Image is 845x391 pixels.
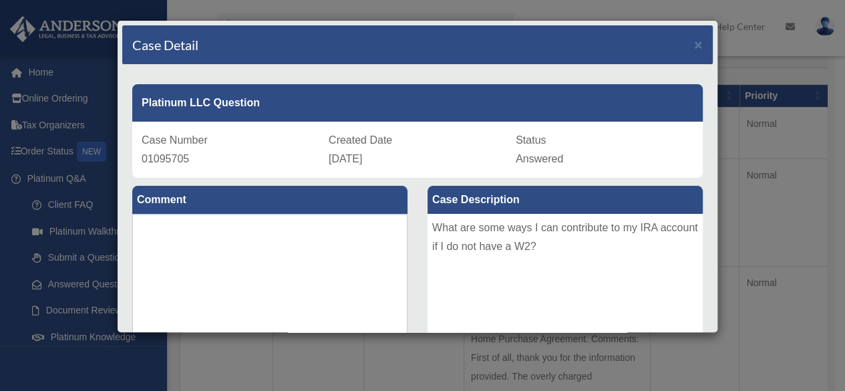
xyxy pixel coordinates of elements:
[329,153,362,164] span: [DATE]
[516,134,546,146] span: Status
[132,84,703,122] div: Platinum LLC Question
[142,134,208,146] span: Case Number
[329,134,392,146] span: Created Date
[694,37,703,51] button: Close
[142,153,189,164] span: 01095705
[132,35,198,54] h4: Case Detail
[694,37,703,52] span: ×
[132,186,407,214] label: Comment
[428,186,703,214] label: Case Description
[516,153,563,164] span: Answered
